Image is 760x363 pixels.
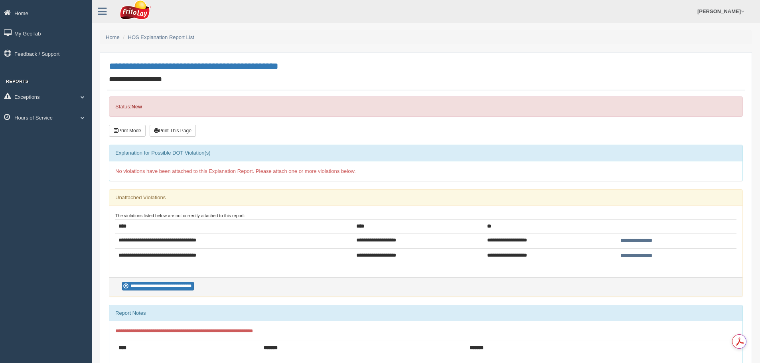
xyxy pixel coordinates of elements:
[115,213,245,218] small: The violations listed below are not currently attached to this report:
[109,96,743,117] div: Status:
[106,34,120,40] a: Home
[150,125,196,137] button: Print This Page
[109,190,742,206] div: Unattached Violations
[109,145,742,161] div: Explanation for Possible DOT Violation(s)
[109,125,146,137] button: Print Mode
[109,305,742,321] div: Report Notes
[115,168,356,174] span: No violations have been attached to this Explanation Report. Please attach one or more violations...
[131,104,142,110] strong: New
[128,34,194,40] a: HOS Explanation Report List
